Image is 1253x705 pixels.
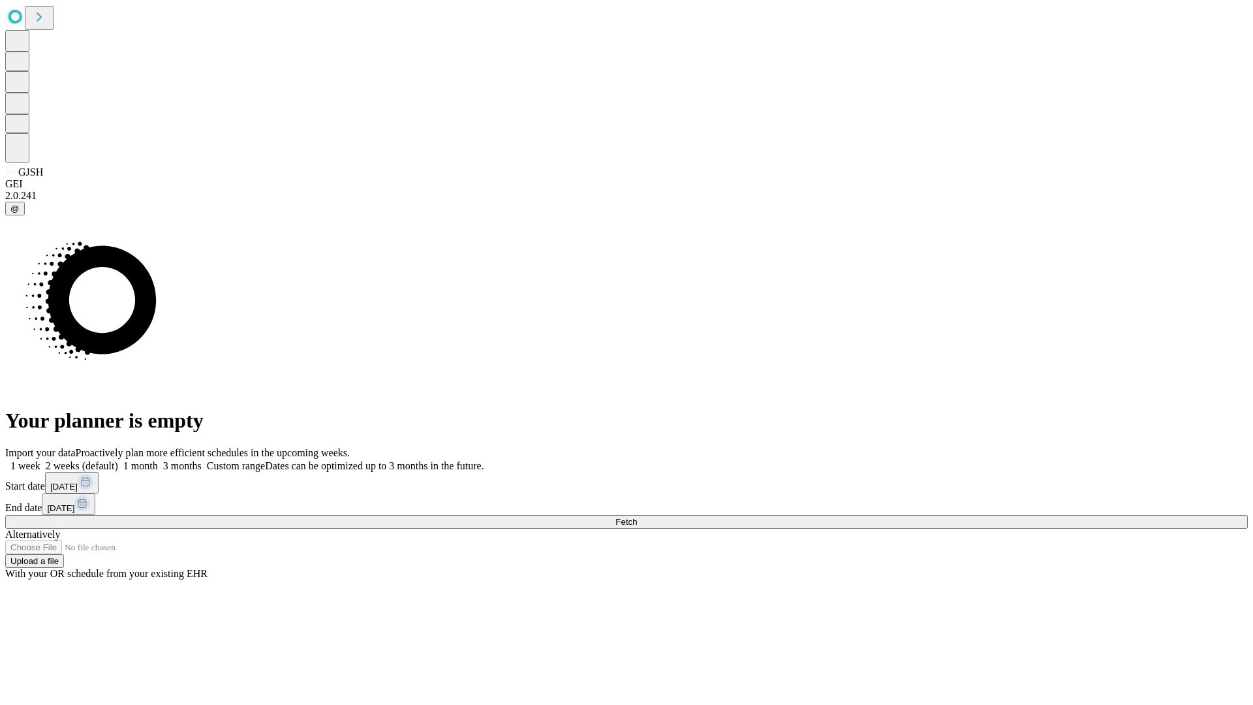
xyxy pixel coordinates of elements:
button: [DATE] [45,472,99,493]
div: Start date [5,472,1248,493]
span: With your OR schedule from your existing EHR [5,568,208,579]
span: Alternatively [5,529,60,540]
span: Fetch [615,517,637,527]
button: Upload a file [5,554,64,568]
span: Custom range [207,460,265,471]
span: GJSH [18,166,43,178]
div: GEI [5,178,1248,190]
button: [DATE] [42,493,95,515]
span: [DATE] [50,482,78,492]
button: @ [5,202,25,215]
h1: Your planner is empty [5,409,1248,433]
span: Import your data [5,447,76,458]
span: Proactively plan more efficient schedules in the upcoming weeks. [76,447,350,458]
span: 2 weeks (default) [46,460,118,471]
div: End date [5,493,1248,515]
span: 3 months [163,460,202,471]
span: 1 week [10,460,40,471]
span: @ [10,204,20,213]
span: [DATE] [47,503,74,513]
span: 1 month [123,460,158,471]
div: 2.0.241 [5,190,1248,202]
button: Fetch [5,515,1248,529]
span: Dates can be optimized up to 3 months in the future. [265,460,484,471]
